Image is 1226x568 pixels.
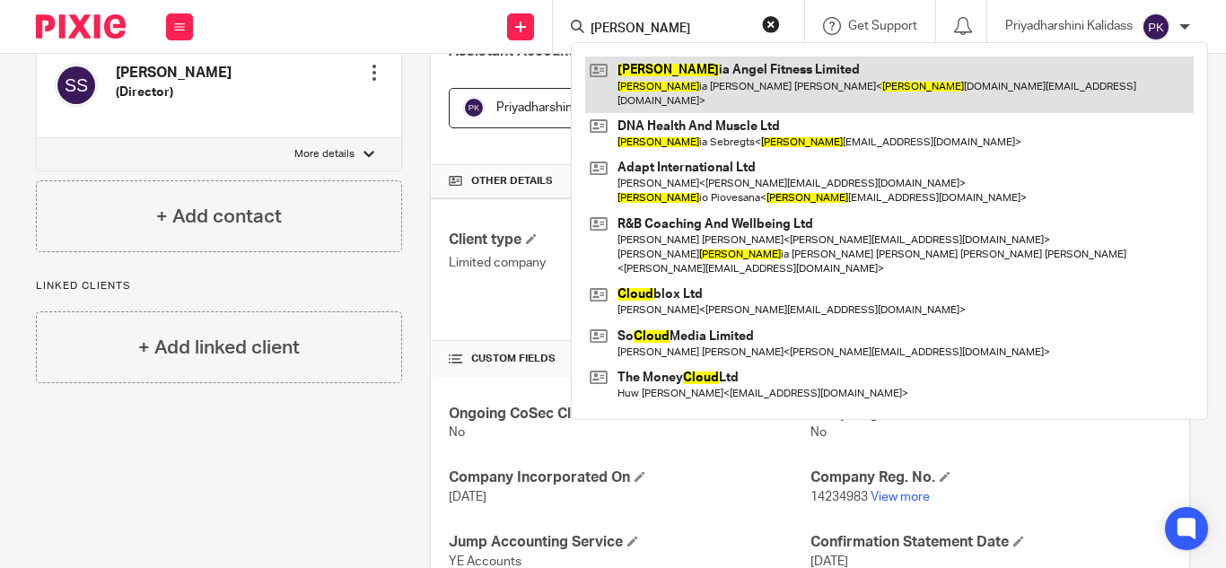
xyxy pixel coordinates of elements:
span: [DATE] [810,555,848,568]
p: Priyadharshini Kalidass [1005,17,1133,35]
h4: CUSTOM FIELDS [449,352,810,366]
h5: (Director) [116,83,232,101]
img: svg%3E [1142,13,1170,41]
span: No [810,426,827,439]
input: Search [589,22,750,38]
img: svg%3E [463,97,485,118]
img: Pixie [36,14,126,39]
h4: Ongoing CoSec Client [449,405,810,424]
span: Assistant Accountant [449,44,595,58]
h4: Company Reg. No. [810,468,1171,487]
h4: Jump Accounting Service [449,533,810,552]
span: 14234983 [810,491,868,503]
h4: [PERSON_NAME] [116,64,232,83]
p: More details [294,147,355,162]
button: Clear [762,15,780,33]
h4: Client type [449,231,810,249]
span: [DATE] [449,491,486,503]
h4: Company Incorporated On [449,468,810,487]
p: Limited company [449,254,810,272]
span: YE Accounts [449,555,521,568]
span: Priyadharshini Kalidass [496,101,624,114]
a: View more [871,491,930,503]
h4: + Add contact [156,203,282,231]
span: Other details [471,174,553,188]
span: Get Support [848,20,917,32]
h4: + Add linked client [138,334,300,362]
img: svg%3E [55,64,98,107]
span: No [449,426,465,439]
p: Linked clients [36,279,402,293]
h4: Confirmation Statement Date [810,533,1171,552]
